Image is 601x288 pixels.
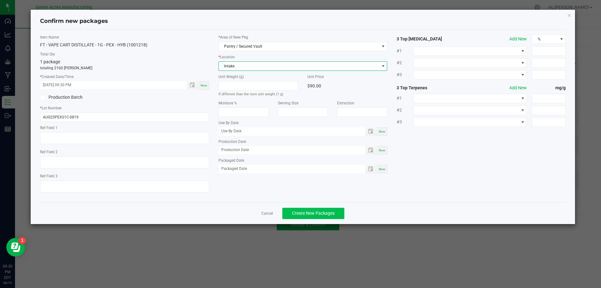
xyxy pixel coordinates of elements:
strong: mg/g [532,85,566,91]
button: Add New [509,85,527,91]
label: Production Batch [40,94,120,101]
span: #3 [397,119,414,125]
span: #3 [397,71,414,78]
label: Created Date/Time [40,74,209,80]
span: % [532,35,557,44]
label: Location [218,54,388,60]
input: Created Datetime [40,81,180,89]
iframe: Resource center [6,238,25,257]
label: Ref Field 1 [40,125,209,131]
label: Ref Field 3 [40,173,209,179]
span: 1 package [40,59,60,64]
span: Pantry / Secured Vault [219,42,379,51]
label: Ref Field 2 [40,149,209,155]
span: Intake [219,62,379,71]
span: Toggle popup [365,165,378,173]
label: Unit Weight (g) [218,74,298,80]
span: Now [379,130,385,133]
span: Toggle popup [187,81,199,89]
label: Extraction [337,100,387,106]
input: Use By Date [218,127,359,135]
label: Unit Price [307,74,387,80]
label: Use By Date [218,120,388,126]
span: Toggle popup [365,146,378,154]
span: #2 [397,107,414,113]
label: Area of New Pkg [218,34,388,40]
label: Moisture % [218,100,269,106]
div: FT - VAPE CART DISTILLATE - 1G - PEX - HYB (1001218) [40,42,209,48]
span: #2 [397,60,414,66]
input: Production Date [218,146,359,154]
button: Add New [509,36,527,42]
span: #1 [397,48,414,54]
span: Now [379,167,385,171]
strong: 3 Top [MEDICAL_DATA] [397,36,464,42]
strong: 3 Top Terpenes [397,85,464,91]
label: Packaged Date [218,158,388,163]
span: Create New Packages [292,211,335,216]
p: totaling 2160 [PERSON_NAME] [40,65,209,71]
a: Cancel [261,211,273,216]
div: $90.00 [307,81,387,91]
h4: Confirm new packages [40,17,566,25]
iframe: Resource center unread badge [18,237,26,244]
span: #1 [397,95,414,102]
label: Item Name [40,34,209,40]
label: Serving Size [278,100,328,106]
input: Packaged Date [218,165,359,173]
span: Now [201,84,207,87]
small: If different than the item unit weight (1 g) [218,92,283,96]
button: Create New Packages [282,208,344,219]
span: Toggle popup [365,127,378,136]
label: Lot Number [40,105,209,111]
label: Production Date [218,139,388,144]
label: Total Qty [40,51,209,57]
span: Now [379,149,385,152]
